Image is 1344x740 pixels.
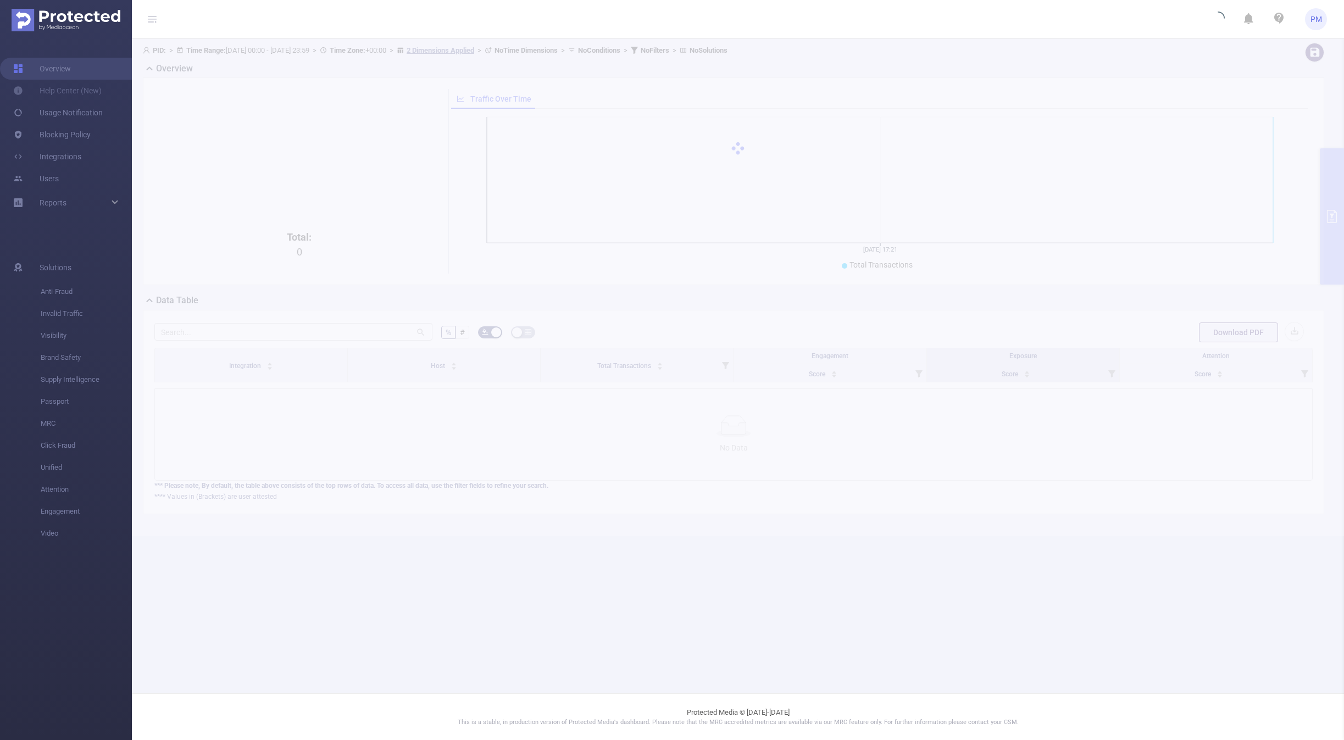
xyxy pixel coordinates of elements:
span: Anti-Fraud [41,281,132,303]
a: Usage Notification [13,102,103,124]
span: Attention [41,479,132,500]
span: Engagement [41,500,132,522]
span: Solutions [40,257,71,279]
p: This is a stable, in production version of Protected Media's dashboard. Please note that the MRC ... [159,718,1317,727]
span: Supply Intelligence [41,369,132,391]
a: Reports [40,192,66,214]
span: Click Fraud [41,435,132,457]
span: Visibility [41,325,132,347]
span: Brand Safety [41,347,132,369]
span: Unified [41,457,132,479]
span: Invalid Traffic [41,303,132,325]
a: Overview [13,58,71,80]
span: Passport [41,391,132,413]
footer: Protected Media © [DATE]-[DATE] [132,693,1344,740]
span: Video [41,522,132,544]
span: PM [1310,8,1322,30]
i: icon: loading [1212,12,1225,27]
a: Blocking Policy [13,124,91,146]
span: MRC [41,413,132,435]
a: Integrations [13,146,81,168]
span: Reports [40,198,66,207]
img: Protected Media [12,9,120,31]
a: Users [13,168,59,190]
